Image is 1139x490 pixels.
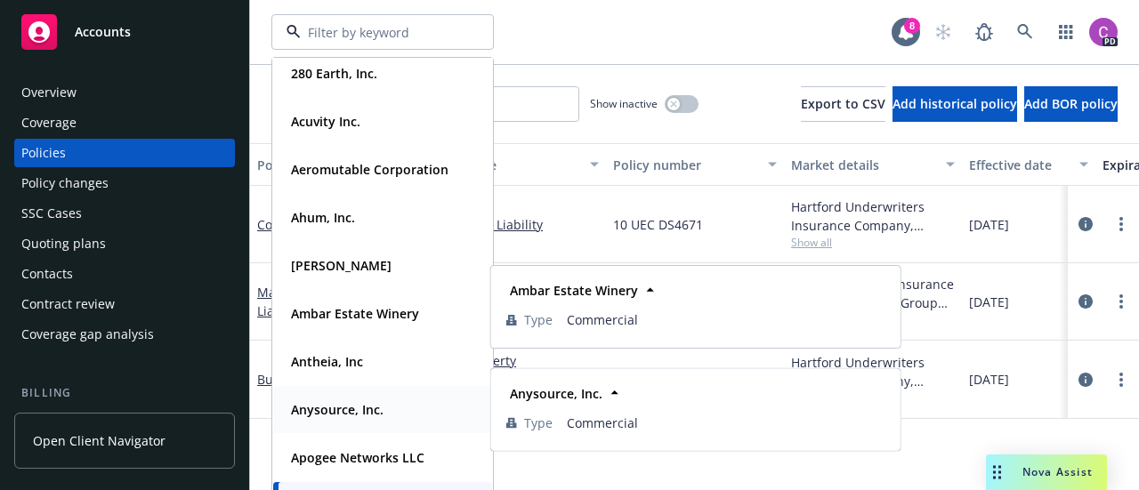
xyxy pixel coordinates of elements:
[969,156,1069,174] div: Effective date
[1111,291,1132,312] a: more
[966,14,1002,50] a: Report a Bug
[1024,95,1118,112] span: Add BOR policy
[801,86,885,122] button: Export to CSV
[14,320,235,349] a: Coverage gap analysis
[791,156,935,174] div: Market details
[291,449,424,466] strong: Apogee Networks LLC
[14,108,235,137] a: Coverage
[1111,213,1132,235] a: more
[791,235,955,250] span: Show all
[801,95,885,112] span: Export to CSV
[893,95,1017,112] span: Add historical policy
[1022,464,1093,479] span: Nova Assist
[291,209,355,226] strong: Ahum, Inc.
[14,7,235,57] a: Accounts
[969,370,1009,389] span: [DATE]
[21,229,106,258] div: Quoting plans
[21,260,73,288] div: Contacts
[969,293,1009,311] span: [DATE]
[969,215,1009,234] span: [DATE]
[14,78,235,107] a: Overview
[291,305,419,322] strong: Ambar Estate Winery
[14,169,235,197] a: Policy changes
[291,257,392,274] strong: [PERSON_NAME]
[590,96,658,111] span: Show inactive
[14,290,235,318] a: Contract review
[1048,14,1084,50] a: Switch app
[791,197,955,235] div: Hartford Underwriters Insurance Company, Hartford Insurance Group
[986,454,1107,490] button: Nova Assist
[567,310,885,329] span: Commercial
[1075,291,1096,312] a: circleInformation
[21,199,82,228] div: SSC Cases
[21,78,77,107] div: Overview
[613,215,703,234] span: 10 UEC DS4671
[14,139,235,167] a: Policies
[291,65,377,82] strong: 280 Earth, Inc.
[925,14,961,50] a: Start snowing
[21,290,115,318] div: Contract review
[391,351,599,370] a: Commercial Property
[1089,18,1118,46] img: photo
[291,161,448,178] strong: Aeromutable Corporation
[21,108,77,137] div: Coverage
[301,23,457,42] input: Filter by keyword
[33,431,166,450] span: Open Client Navigator
[510,282,638,299] strong: Ambar Estate Winery
[1075,369,1096,390] a: circleInformation
[893,86,1017,122] button: Add historical policy
[21,139,66,167] div: Policies
[606,143,784,186] button: Policy number
[1111,369,1132,390] a: more
[510,385,602,402] strong: Anysource, Inc.
[986,454,1008,490] div: Drag to move
[257,371,360,388] a: Business Owners
[1007,14,1043,50] a: Search
[21,169,109,197] div: Policy changes
[524,310,553,329] span: Type
[962,143,1095,186] button: Effective date
[14,384,235,402] div: Billing
[391,215,599,234] a: Commercial Auto Liability
[1075,213,1096,235] a: circleInformation
[257,156,357,174] div: Policy details
[14,260,235,288] a: Contacts
[21,320,154,349] div: Coverage gap analysis
[14,199,235,228] a: SSC Cases
[384,143,606,186] button: Lines of coverage
[75,25,131,39] span: Accounts
[14,229,235,258] a: Quoting plans
[784,143,962,186] button: Market details
[291,401,384,418] strong: Anysource, Inc.
[291,353,363,370] strong: Antheia, Inc
[904,18,920,34] div: 8
[613,156,757,174] div: Policy number
[567,414,885,432] span: Commercial
[291,113,360,130] strong: Acuvity Inc.
[524,414,553,432] span: Type
[250,143,384,186] button: Policy details
[1024,86,1118,122] button: Add BOR policy
[257,216,359,233] a: Commercial Auto
[257,284,336,319] a: Management Liability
